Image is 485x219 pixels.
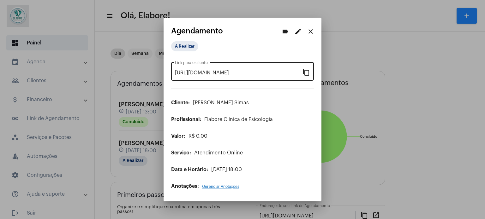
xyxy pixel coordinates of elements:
mat-icon: edit [294,28,302,35]
span: Cliente: [171,100,190,105]
mat-icon: content_copy [302,68,310,76]
span: Gerenciar Anotações [202,185,239,188]
span: Elabore Clínica de Psicologia [204,117,273,122]
span: [DATE] 18:00 [211,167,242,172]
span: Agendamento [171,27,223,35]
span: Atendimento Online [194,150,243,155]
span: Profissional: [171,117,201,122]
span: Serviço: [171,150,191,155]
mat-icon: close [307,28,314,35]
span: Data e Horário: [171,167,208,172]
input: Link [175,70,302,76]
mat-chip: A Realizar [171,41,198,51]
span: [PERSON_NAME] Simas [193,100,249,105]
span: Valor: [171,134,185,139]
span: Anotações: [171,184,199,189]
span: R$ 0,00 [189,134,207,139]
mat-icon: videocam [282,28,289,35]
